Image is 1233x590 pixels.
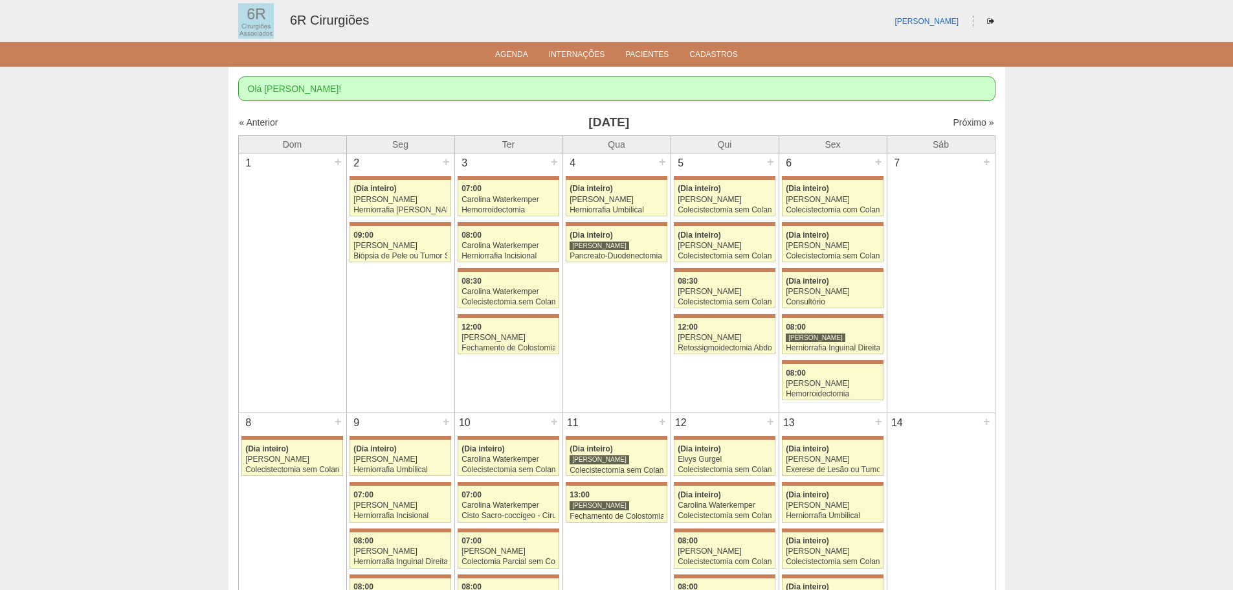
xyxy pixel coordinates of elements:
[671,153,691,173] div: 5
[678,501,772,510] div: Carolina Waterkemper
[346,135,454,153] th: Seg
[782,268,883,272] div: Key: Maria Braido
[987,17,994,25] i: Sair
[458,272,559,308] a: 08:30 Carolina Waterkemper Colecistectomia sem Colangiografia VL
[350,532,450,569] a: 08:00 [PERSON_NAME] Herniorrafia Inguinal Direita
[674,440,775,476] a: (Dia inteiro) Elvys Gurgel Colecistectomia sem Colangiografia VL
[678,323,698,332] span: 12:00
[353,444,397,453] span: (Dia inteiro)
[458,486,559,522] a: 07:00 Carolina Waterkemper Cisto Sacro-coccígeo - Cirurgia
[786,231,829,240] span: (Dia inteiro)
[570,512,663,521] div: Fechamento de Colostomia ou Enterostomia
[454,135,562,153] th: Ter
[461,490,482,499] span: 07:00
[353,196,447,204] div: [PERSON_NAME]
[570,252,663,260] div: Pancreato-Duodenectomia com Linfadenectomia
[353,558,447,566] div: Herniorrafia Inguinal Direita
[350,222,450,226] div: Key: Maria Braido
[350,226,450,262] a: 09:00 [PERSON_NAME] Biópsia de Pele ou Tumor Superficial
[674,180,775,216] a: (Dia inteiro) [PERSON_NAME] Colecistectomia sem Colangiografia VL
[678,252,772,260] div: Colecistectomia sem Colangiografia
[765,153,776,170] div: +
[461,323,482,332] span: 12:00
[461,277,482,286] span: 08:30
[678,242,772,250] div: [PERSON_NAME]
[458,176,559,180] div: Key: Maria Braido
[782,314,883,318] div: Key: Maria Braido
[782,440,883,476] a: (Dia inteiro) [PERSON_NAME] Exerese de Lesão ou Tumor de Pele
[347,413,367,433] div: 9
[782,528,883,532] div: Key: Maria Braido
[350,440,450,476] a: (Dia inteiro) [PERSON_NAME] Herniorrafia Umbilical
[786,512,880,520] div: Herniorrafia Umbilical
[461,501,555,510] div: Carolina Waterkemper
[353,501,447,510] div: [PERSON_NAME]
[678,547,772,556] div: [PERSON_NAME]
[461,334,555,342] div: [PERSON_NAME]
[674,176,775,180] div: Key: Maria Braido
[678,444,721,453] span: (Dia inteiro)
[458,268,559,272] div: Key: Maria Braido
[678,334,772,342] div: [PERSON_NAME]
[239,153,259,173] div: 1
[782,226,883,262] a: (Dia inteiro) [PERSON_NAME] Colecistectomia sem Colangiografia VL
[350,528,450,532] div: Key: Maria Braido
[786,444,829,453] span: (Dia inteiro)
[674,272,775,308] a: 08:30 [PERSON_NAME] Colecistectomia sem Colangiografia VL
[549,413,560,430] div: +
[674,268,775,272] div: Key: Maria Braido
[674,574,775,578] div: Key: Maria Braido
[458,436,559,440] div: Key: Maria Braido
[570,466,663,475] div: Colecistectomia sem Colangiografia
[290,13,369,27] a: 6R Cirurgiões
[786,252,880,260] div: Colecistectomia sem Colangiografia VL
[873,413,884,430] div: +
[566,436,667,440] div: Key: Maria Braido
[674,314,775,318] div: Key: Maria Braido
[887,153,907,173] div: 7
[674,318,775,354] a: 12:00 [PERSON_NAME] Retossigmoidectomia Abdominal
[887,135,995,153] th: Sáb
[782,180,883,216] a: (Dia inteiro) [PERSON_NAME] Colecistectomia com Colangiografia VL
[674,226,775,262] a: (Dia inteiro) [PERSON_NAME] Colecistectomia sem Colangiografia
[566,180,667,216] a: (Dia inteiro) [PERSON_NAME] Herniorrafia Umbilical
[461,298,555,306] div: Colecistectomia sem Colangiografia VL
[353,536,373,545] span: 08:00
[786,369,806,378] span: 08:00
[570,455,629,464] div: [PERSON_NAME]
[873,153,884,170] div: +
[786,277,829,286] span: (Dia inteiro)
[678,536,698,545] span: 08:00
[981,153,992,170] div: +
[461,466,555,474] div: Colecistectomia sem Colangiografia VL
[674,436,775,440] div: Key: Maria Braido
[786,298,880,306] div: Consultório
[689,50,738,63] a: Cadastros
[570,501,629,510] div: [PERSON_NAME]
[782,222,883,226] div: Key: Maria Braido
[353,184,397,193] span: (Dia inteiro)
[239,413,259,433] div: 8
[779,135,887,153] th: Sex
[458,532,559,569] a: 07:00 [PERSON_NAME] Colectomia Parcial sem Colostomia
[786,196,880,204] div: [PERSON_NAME]
[786,242,880,250] div: [PERSON_NAME]
[350,180,450,216] a: (Dia inteiro) [PERSON_NAME] Herniorrafia [PERSON_NAME]
[786,547,880,556] div: [PERSON_NAME]
[245,444,289,453] span: (Dia inteiro)
[420,113,797,132] h3: [DATE]
[570,231,613,240] span: (Dia inteiro)
[678,298,772,306] div: Colecistectomia sem Colangiografia VL
[782,272,883,308] a: (Dia inteiro) [PERSON_NAME] Consultório
[981,413,992,430] div: +
[570,196,663,204] div: [PERSON_NAME]
[782,482,883,486] div: Key: Maria Braido
[786,536,829,545] span: (Dia inteiro)
[461,184,482,193] span: 07:00
[350,574,450,578] div: Key: Maria Braido
[549,153,560,170] div: +
[671,413,691,433] div: 12
[566,440,667,476] a: (Dia inteiro) [PERSON_NAME] Colecistectomia sem Colangiografia
[779,413,799,433] div: 13
[549,50,605,63] a: Internações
